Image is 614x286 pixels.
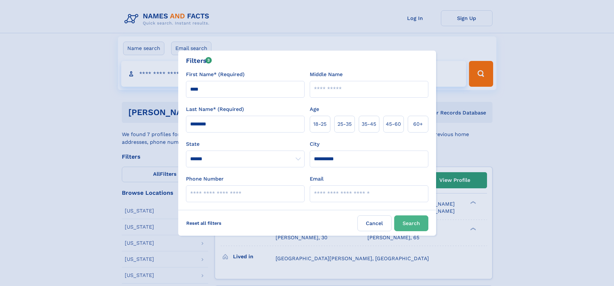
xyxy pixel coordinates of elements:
label: Last Name* (Required) [186,105,244,113]
label: Age [310,105,319,113]
span: 25‑35 [337,120,352,128]
span: 45‑60 [386,120,401,128]
label: Middle Name [310,71,343,78]
span: 18‑25 [313,120,326,128]
span: 35‑45 [362,120,376,128]
div: Filters [186,56,212,65]
span: 60+ [413,120,423,128]
label: Email [310,175,324,183]
label: City [310,140,319,148]
label: Cancel [357,215,392,231]
label: Phone Number [186,175,224,183]
label: State [186,140,305,148]
label: First Name* (Required) [186,71,245,78]
label: Reset all filters [182,215,226,231]
button: Search [394,215,428,231]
